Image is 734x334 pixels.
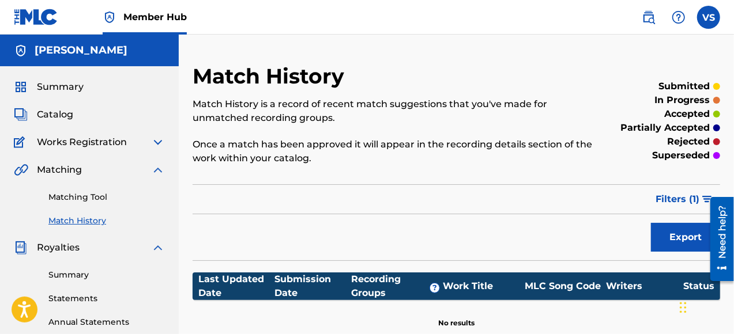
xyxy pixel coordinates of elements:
[48,269,165,281] a: Summary
[680,290,687,325] div: Drag
[351,272,443,300] div: Recording Groups
[14,108,28,122] img: Catalog
[193,138,599,165] p: Once a match has been approved it will appear in the recording details section of the work within...
[652,149,710,162] p: superseded
[520,279,606,293] div: MLC Song Code
[649,185,720,214] button: Filters (1)
[48,293,165,305] a: Statements
[667,135,710,149] p: rejected
[37,241,80,255] span: Royalties
[193,63,350,89] h2: Match History
[656,192,699,206] span: Filters ( 1 )
[642,10,656,24] img: search
[193,97,599,125] p: Match History is a record of recent match suggestions that you've made for unmatched recording gr...
[198,272,274,300] div: Last Updated Date
[37,80,84,94] span: Summary
[664,107,710,121] p: accepted
[14,135,29,149] img: Works Registration
[14,241,28,255] img: Royalties
[672,10,686,24] img: help
[37,135,127,149] span: Works Registration
[14,108,73,122] a: CatalogCatalog
[14,44,28,58] img: Accounts
[443,279,520,293] div: Work Title
[438,304,475,328] p: No results
[637,6,660,29] a: Public Search
[14,80,28,94] img: Summary
[37,108,73,122] span: Catalog
[48,191,165,203] a: Matching Tool
[430,283,439,293] span: ?
[14,80,84,94] a: SummarySummary
[274,272,351,300] div: Submission Date
[606,279,683,293] div: Writers
[676,279,734,334] iframe: Chat Widget
[14,163,28,177] img: Matching
[151,163,165,177] img: expand
[151,135,165,149] img: expand
[620,121,710,135] p: partially accepted
[14,9,58,25] img: MLC Logo
[702,193,734,286] iframe: Resource Center
[654,93,710,107] p: in progress
[48,215,165,227] a: Match History
[37,163,82,177] span: Matching
[658,79,710,93] p: submitted
[103,10,116,24] img: Top Rightsholder
[697,6,720,29] div: User Menu
[151,241,165,255] img: expand
[651,223,720,252] button: Export
[35,44,127,57] h5: Victor Samalot
[123,10,187,24] span: Member Hub
[667,6,690,29] div: Help
[48,316,165,328] a: Annual Statements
